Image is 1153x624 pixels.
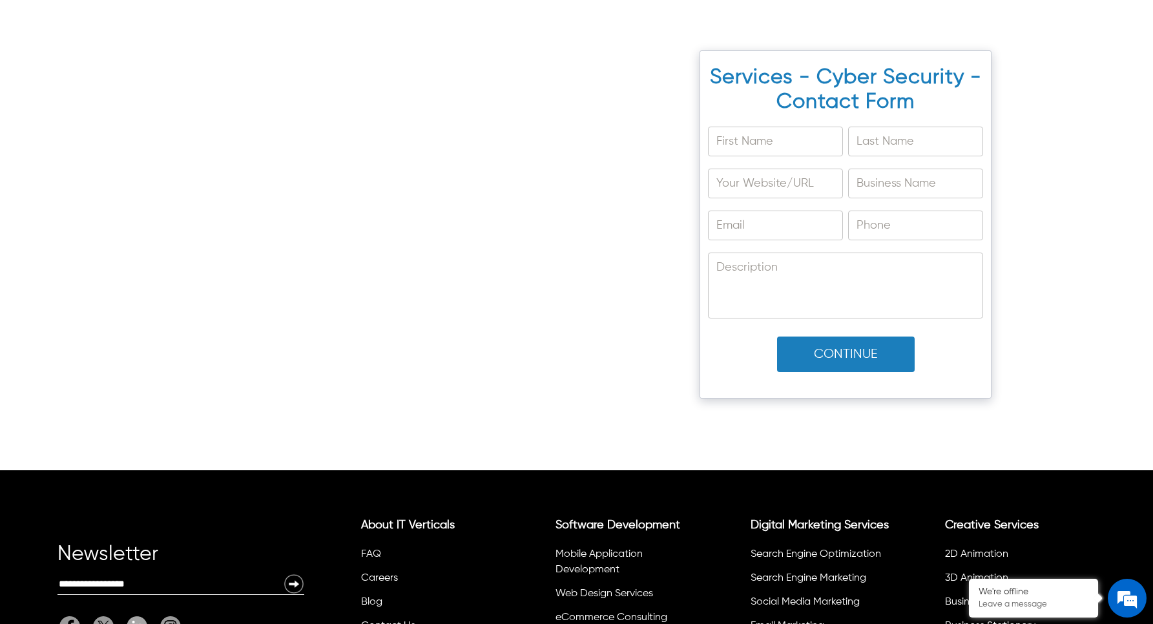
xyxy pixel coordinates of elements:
span: We are offline. Please leave us a message. [27,163,225,293]
a: Software Development [556,519,680,531]
a: Search Engine Marketing [751,573,866,583]
img: Newsletter Submit [284,574,304,594]
em: Driven by SalesIQ [101,338,164,348]
li: Careers [359,568,505,592]
button: Continue [777,337,915,372]
textarea: Type your message and click 'Submit' [6,353,246,398]
li: FAQ [359,545,505,568]
li: Business Branding [943,592,1089,616]
a: Social Media Marketing [751,597,860,607]
img: salesiqlogo_leal7QplfZFryJ6FIlVepeu7OftD7mt8q6exU6-34PB8prfIgodN67KcxXM9Y7JQ_.png [89,339,98,347]
a: Search Engine Optimization [751,549,881,559]
img: logo_Zg8I0qSkbAqR2WFHt3p6CTuqpyXMFPubPcD2OT02zFN43Cy9FUNNG3NEPhM_Q1qe_.png [22,78,54,85]
em: Submit [189,398,234,415]
a: eCommerce Consulting [556,612,667,623]
li: 3D Animation [943,568,1089,592]
div: Minimize live chat window [212,6,243,37]
a: About IT Verticals [361,519,455,531]
a: Careers [361,573,398,583]
a: Digital Marketing Services [751,519,889,531]
li: 2D Animation [943,545,1089,568]
div: Newsletter [57,548,304,574]
li: Search Engine Marketing [749,568,895,592]
h2: Services - Cyber Security - Contact Form [700,57,991,123]
a: FAQ [361,549,381,559]
a: Creative Services [945,519,1039,531]
a: Blog [361,597,382,607]
p: Leave a message [979,599,1088,610]
li: Search Engine Optimization [749,545,895,568]
a: Business Branding [945,597,1030,607]
li: Web Design Services [554,584,700,608]
a: Web Design Services [556,588,653,599]
a: Mobile Application Development [556,549,643,575]
li: Social Media Marketing [749,592,895,616]
a: 3D Animation [945,573,1008,583]
div: We're offline [979,587,1088,598]
a: 2D Animation [945,549,1008,559]
li: Mobile Application Development [554,545,700,584]
li: Blog [359,592,505,616]
div: Leave a message [67,72,217,89]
